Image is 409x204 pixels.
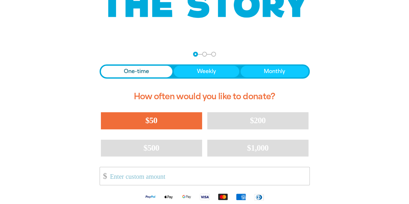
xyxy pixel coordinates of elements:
[101,112,202,129] button: $50
[193,52,198,57] button: Navigate to step 1 of 3 to enter your donation amount
[197,68,216,75] span: Weekly
[250,193,268,201] img: Discover logo
[247,143,269,153] span: $1,000
[207,140,308,156] button: $1,000
[100,64,310,79] div: Donation frequency
[211,52,216,57] button: Navigate to step 3 of 3 to enter your payment details
[196,193,214,200] img: Visa logo
[232,193,250,200] img: American Express logo
[144,143,159,153] span: $500
[207,112,308,129] button: $200
[250,116,266,125] span: $200
[174,66,239,77] button: Weekly
[178,193,196,200] img: Google Pay logo
[141,193,159,200] img: Paypal logo
[145,116,157,125] span: $50
[105,167,309,185] input: Enter custom amount
[202,52,207,57] button: Navigate to step 2 of 3 to enter your details
[101,66,173,77] button: One-time
[124,68,149,75] span: One-time
[159,193,178,200] img: Apple Pay logo
[100,169,107,183] span: $
[101,140,202,156] button: $500
[264,68,285,75] span: Monthly
[100,86,310,107] h2: How often would you like to donate?
[214,193,232,200] img: Mastercard logo
[241,66,308,77] button: Monthly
